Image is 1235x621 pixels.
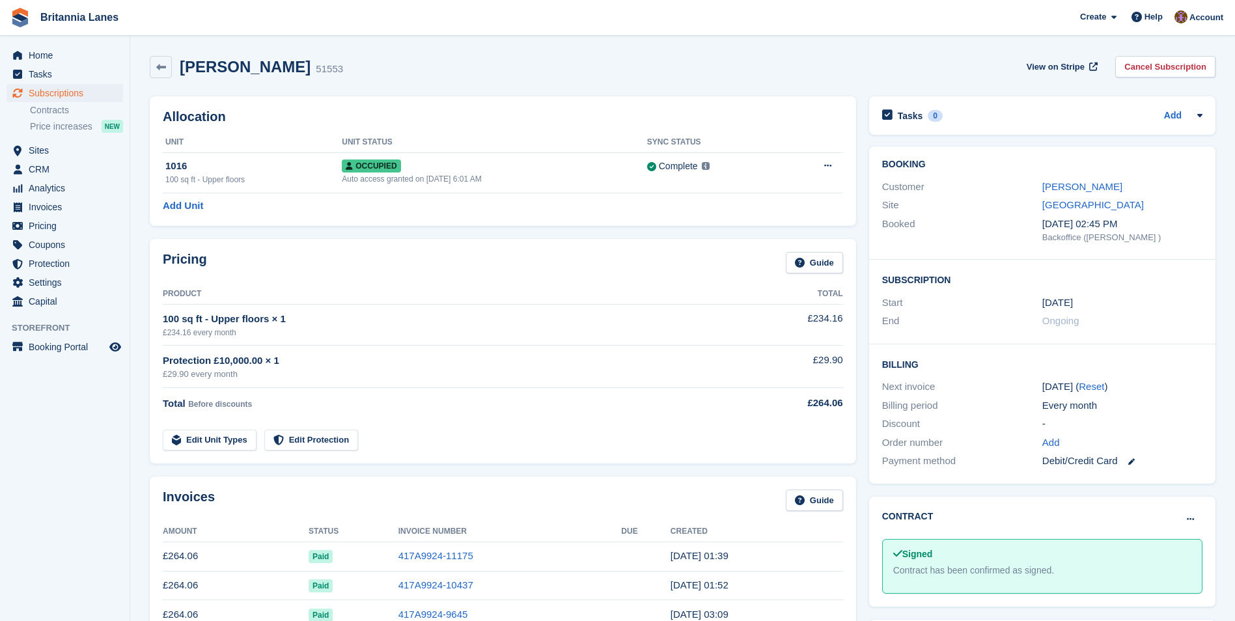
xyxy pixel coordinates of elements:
[309,521,398,542] th: Status
[29,338,107,356] span: Booking Portal
[163,430,257,451] a: Edit Unit Types
[882,454,1042,469] div: Payment method
[7,179,123,197] a: menu
[398,609,468,620] a: 417A9924-9645
[7,255,123,273] a: menu
[702,162,710,170] img: icon-info-grey-7440780725fd019a000dd9b08b2336e03edf1995a4989e88bcd33f0948082b44.svg
[671,609,729,620] time: 2025-07-01 02:09:10 UTC
[882,379,1042,394] div: Next invoice
[163,109,843,124] h2: Allocation
[1042,315,1079,326] span: Ongoing
[163,521,309,542] th: Amount
[165,159,342,174] div: 1016
[1189,11,1223,24] span: Account
[671,550,729,561] time: 2025-09-01 00:39:23 UTC
[882,198,1042,213] div: Site
[29,179,107,197] span: Analytics
[29,292,107,310] span: Capital
[29,255,107,273] span: Protection
[35,7,124,28] a: Britannia Lanes
[163,199,203,214] a: Add Unit
[1042,435,1060,450] a: Add
[7,65,123,83] a: menu
[1042,417,1202,432] div: -
[893,547,1191,561] div: Signed
[309,550,333,563] span: Paid
[621,521,670,542] th: Due
[163,368,739,381] div: £29.90 every month
[163,490,215,511] h2: Invoices
[188,400,252,409] span: Before discounts
[1042,231,1202,244] div: Backoffice ([PERSON_NAME] )
[29,141,107,159] span: Sites
[1115,56,1215,77] a: Cancel Subscription
[786,252,843,273] a: Guide
[882,180,1042,195] div: Customer
[7,338,123,356] a: menu
[29,217,107,235] span: Pricing
[7,273,123,292] a: menu
[398,550,473,561] a: 417A9924-11175
[882,159,1202,170] h2: Booking
[309,579,333,592] span: Paid
[163,398,186,409] span: Total
[882,273,1202,286] h2: Subscription
[163,312,739,327] div: 100 sq ft - Upper floors × 1
[1164,109,1182,124] a: Add
[739,346,843,388] td: £29.90
[30,104,123,117] a: Contracts
[398,579,473,590] a: 417A9924-10437
[898,110,923,122] h2: Tasks
[7,141,123,159] a: menu
[739,284,843,305] th: Total
[7,46,123,64] a: menu
[29,160,107,178] span: CRM
[1027,61,1085,74] span: View on Stripe
[1021,56,1100,77] a: View on Stripe
[893,564,1191,577] div: Contract has been confirmed as signed.
[1145,10,1163,23] span: Help
[882,314,1042,329] div: End
[342,159,400,172] span: Occupied
[29,198,107,216] span: Invoices
[342,173,646,185] div: Auto access granted on [DATE] 6:01 AM
[10,8,30,27] img: stora-icon-8386f47178a22dfd0bd8f6a31ec36ba5ce8667c1dd55bd0f319d3a0aa187defe.svg
[647,132,783,153] th: Sync Status
[882,417,1042,432] div: Discount
[264,430,358,451] a: Edit Protection
[882,296,1042,310] div: Start
[29,84,107,102] span: Subscriptions
[163,353,739,368] div: Protection £10,000.00 × 1
[671,579,729,590] time: 2025-08-01 00:52:27 UTC
[1174,10,1187,23] img: Andy Collier
[882,398,1042,413] div: Billing period
[1042,398,1202,413] div: Every month
[1042,379,1202,394] div: [DATE] ( )
[342,132,646,153] th: Unit Status
[1042,454,1202,469] div: Debit/Credit Card
[1042,217,1202,232] div: [DATE] 02:45 PM
[107,339,123,355] a: Preview store
[928,110,943,122] div: 0
[7,217,123,235] a: menu
[1079,381,1104,392] a: Reset
[163,542,309,571] td: £264.06
[882,435,1042,450] div: Order number
[1042,181,1122,192] a: [PERSON_NAME]
[7,292,123,310] a: menu
[316,62,343,77] div: 51553
[1080,10,1106,23] span: Create
[7,198,123,216] a: menu
[163,571,309,600] td: £264.06
[7,160,123,178] a: menu
[165,174,342,186] div: 100 sq ft - Upper floors
[398,521,622,542] th: Invoice Number
[29,65,107,83] span: Tasks
[163,132,342,153] th: Unit
[29,46,107,64] span: Home
[163,252,207,273] h2: Pricing
[739,396,843,411] div: £264.06
[30,119,123,133] a: Price increases NEW
[659,159,698,173] div: Complete
[163,327,739,338] div: £234.16 every month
